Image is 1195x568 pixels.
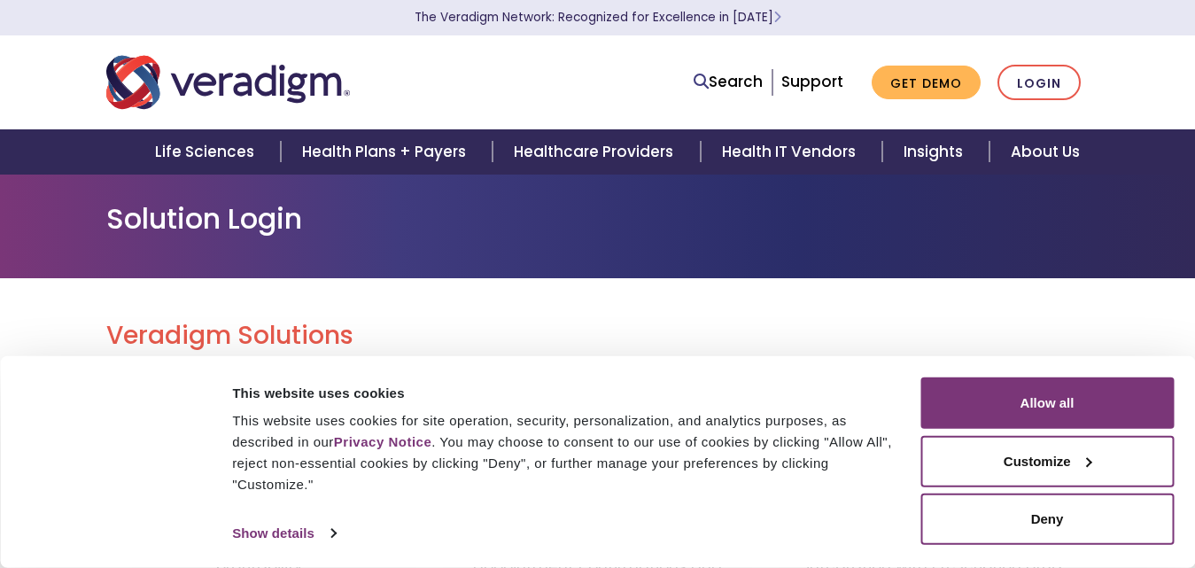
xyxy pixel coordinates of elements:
[106,53,350,112] img: Veradigm logo
[106,321,1090,351] h2: Veradigm Solutions
[701,129,882,175] a: Health IT Vendors
[493,129,700,175] a: Healthcare Providers
[773,9,781,26] span: Learn More
[134,129,281,175] a: Life Sciences
[920,377,1174,429] button: Allow all
[781,71,843,92] a: Support
[920,494,1174,545] button: Deny
[232,520,335,547] a: Show details
[882,129,989,175] a: Insights
[415,9,781,26] a: The Veradigm Network: Recognized for Excellence in [DATE]Learn More
[281,129,493,175] a: Health Plans + Payers
[232,410,900,495] div: This website uses cookies for site operation, security, personalization, and analytics purposes, ...
[920,435,1174,486] button: Customize
[872,66,981,100] a: Get Demo
[334,434,431,449] a: Privacy Notice
[989,129,1101,175] a: About Us
[694,70,763,94] a: Search
[997,65,1081,101] a: Login
[232,382,900,403] div: This website uses cookies
[106,202,1090,236] h1: Solution Login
